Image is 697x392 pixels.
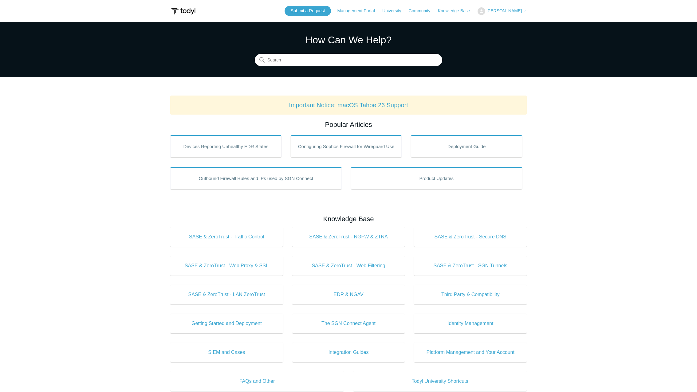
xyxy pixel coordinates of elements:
[179,378,335,385] span: FAQs and Other
[423,320,518,327] span: Identity Management
[337,8,381,14] a: Management Portal
[409,8,437,14] a: Community
[179,320,274,327] span: Getting Started and Deployment
[301,291,396,298] span: EDR & NGAV
[292,256,405,276] a: SASE & ZeroTrust - Web Filtering
[301,320,396,327] span: The SGN Connect Agent
[362,378,518,385] span: Todyl University Shortcuts
[292,314,405,333] a: The SGN Connect Agent
[170,120,527,130] h2: Popular Articles
[414,227,527,247] a: SASE & ZeroTrust - Secure DNS
[292,227,405,247] a: SASE & ZeroTrust - NGFW & ZTNA
[301,349,396,356] span: Integration Guides
[170,227,283,247] a: SASE & ZeroTrust - Traffic Control
[289,102,408,108] a: Important Notice: macOS Tahoe 26 Support
[170,214,527,224] h2: Knowledge Base
[414,256,527,276] a: SASE & ZeroTrust - SGN Tunnels
[170,6,196,17] img: Todyl Support Center Help Center home page
[170,371,344,391] a: FAQs and Other
[486,8,522,13] span: [PERSON_NAME]
[423,291,518,298] span: Third Party & Compatibility
[179,291,274,298] span: SASE & ZeroTrust - LAN ZeroTrust
[423,349,518,356] span: Platform Management and Your Account
[423,262,518,269] span: SASE & ZeroTrust - SGN Tunnels
[292,285,405,304] a: EDR & NGAV
[179,349,274,356] span: SIEM and Cases
[170,135,282,157] a: Devices Reporting Unhealthy EDR States
[382,8,407,14] a: University
[255,33,442,47] h1: How Can We Help?
[292,343,405,362] a: Integration Guides
[170,285,283,304] a: SASE & ZeroTrust - LAN ZeroTrust
[301,233,396,241] span: SASE & ZeroTrust - NGFW & ZTNA
[353,371,527,391] a: Todyl University Shortcuts
[478,7,527,15] button: [PERSON_NAME]
[170,343,283,362] a: SIEM and Cases
[414,285,527,304] a: Third Party & Compatibility
[438,8,476,14] a: Knowledge Base
[170,167,342,189] a: Outbound Firewall Rules and IPs used by SGN Connect
[179,233,274,241] span: SASE & ZeroTrust - Traffic Control
[255,54,442,66] input: Search
[411,135,522,157] a: Deployment Guide
[414,314,527,333] a: Identity Management
[285,6,331,16] a: Submit a Request
[291,135,402,157] a: Configuring Sophos Firewall for Wireguard Use
[179,262,274,269] span: SASE & ZeroTrust - Web Proxy & SSL
[423,233,518,241] span: SASE & ZeroTrust - Secure DNS
[301,262,396,269] span: SASE & ZeroTrust - Web Filtering
[170,314,283,333] a: Getting Started and Deployment
[351,167,522,189] a: Product Updates
[170,256,283,276] a: SASE & ZeroTrust - Web Proxy & SSL
[414,343,527,362] a: Platform Management and Your Account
